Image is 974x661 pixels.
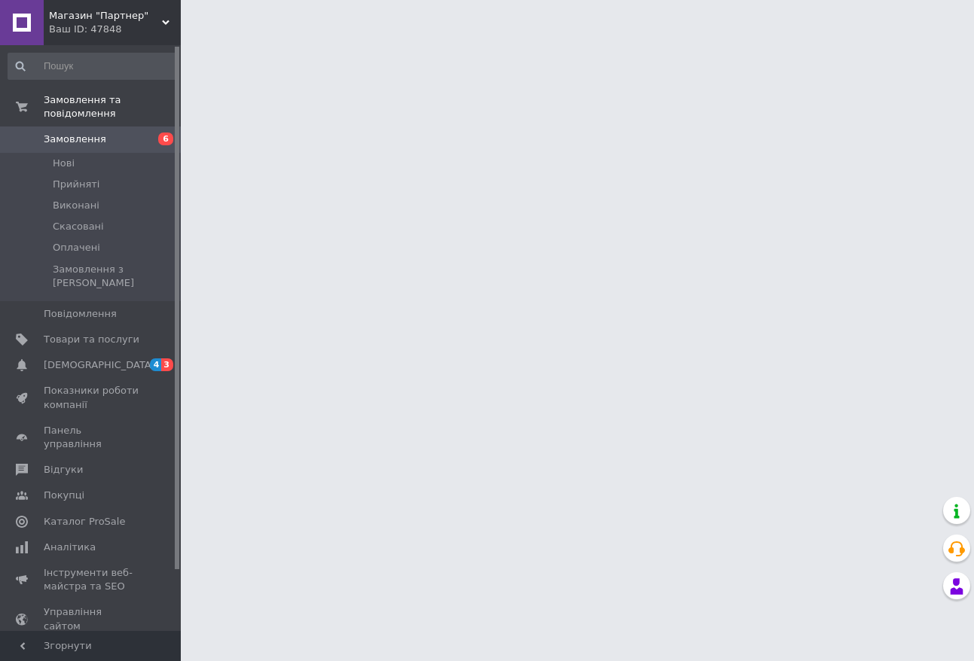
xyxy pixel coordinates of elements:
span: Панель управління [44,424,139,451]
span: Аналітика [44,541,96,554]
span: Інструменти веб-майстра та SEO [44,566,139,593]
span: [DEMOGRAPHIC_DATA] [44,358,155,372]
span: Замовлення та повідомлення [44,93,181,120]
span: Магазин "Партнер" [49,9,162,23]
span: 4 [150,358,162,371]
span: 3 [161,358,173,371]
span: Оплачені [53,241,100,254]
span: Каталог ProSale [44,515,125,528]
span: Замовлення [44,133,106,146]
span: Повідомлення [44,307,117,321]
span: Замовлення з [PERSON_NAME] [53,263,176,290]
span: Нові [53,157,75,170]
span: Відгуки [44,463,83,477]
span: Скасовані [53,220,104,233]
span: Управління сайтом [44,605,139,632]
span: Товари та послуги [44,333,139,346]
div: Ваш ID: 47848 [49,23,181,36]
span: Прийняті [53,178,99,191]
input: Пошук [8,53,177,80]
span: Показники роботи компанії [44,384,139,411]
span: 6 [158,133,173,145]
span: Виконані [53,199,99,212]
span: Покупці [44,489,84,502]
